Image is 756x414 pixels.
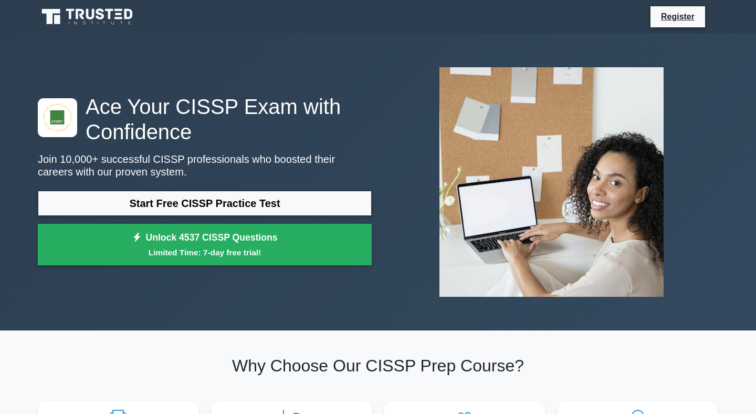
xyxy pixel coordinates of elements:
[38,356,718,376] h2: Why Choose Our CISSP Prep Course?
[51,246,359,258] small: Limited Time: 7-day free trial!
[38,153,372,178] p: Join 10,000+ successful CISSP professionals who boosted their careers with our proven system.
[38,191,372,216] a: Start Free CISSP Practice Test
[38,94,372,144] h1: Ace Your CISSP Exam with Confidence
[655,10,701,23] a: Register
[38,224,372,266] a: Unlock 4537 CISSP QuestionsLimited Time: 7-day free trial!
